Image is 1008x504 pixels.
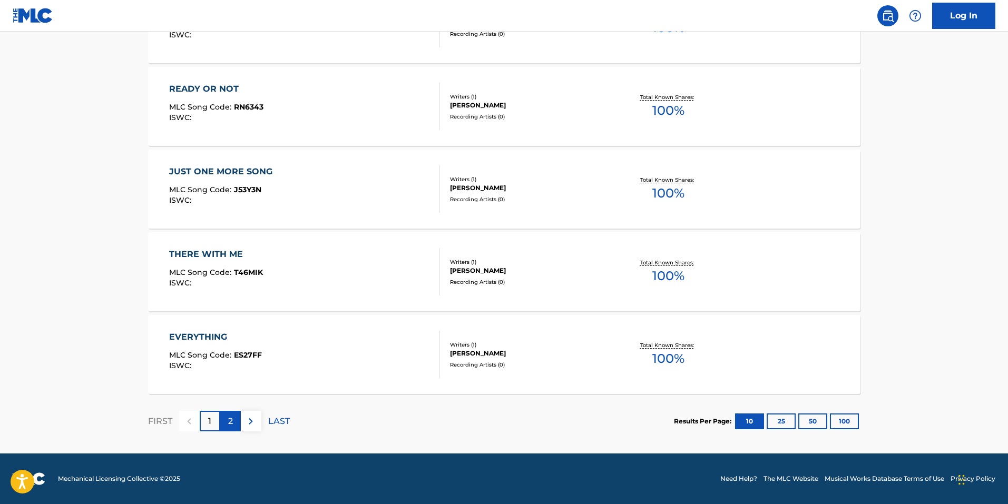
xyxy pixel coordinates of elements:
[169,248,263,261] div: THERE WITH ME
[450,266,609,275] div: [PERSON_NAME]
[169,102,234,112] span: MLC Song Code :
[652,101,684,120] span: 100 %
[720,474,757,483] a: Need Help?
[798,413,827,429] button: 50
[169,331,262,343] div: EVERYTHING
[767,413,796,429] button: 25
[169,195,194,205] span: ISWC :
[825,474,944,483] a: Musical Works Database Terms of Use
[13,472,45,485] img: logo
[169,30,194,39] span: ISWC :
[228,415,233,428] p: 2
[450,258,609,266] div: Writers ( 1 )
[58,474,180,483] span: Mechanical Licensing Collective © 2025
[169,165,278,178] div: JUST ONE MORE SONG
[830,413,859,429] button: 100
[148,67,860,146] a: READY OR NOTMLC Song Code:RN6343ISWC:Writers (1)[PERSON_NAME]Recording Artists (0)Total Known Sha...
[169,185,234,194] span: MLC Song Code :
[652,266,684,285] span: 100 %
[640,259,697,266] p: Total Known Shares:
[882,9,894,22] img: search
[450,93,609,101] div: Writers ( 1 )
[735,413,764,429] button: 10
[234,268,263,277] span: T46MIK
[450,341,609,349] div: Writers ( 1 )
[958,464,965,496] div: Drag
[169,83,263,95] div: READY OR NOT
[640,341,697,349] p: Total Known Shares:
[450,101,609,110] div: [PERSON_NAME]
[169,113,194,122] span: ISWC :
[169,278,194,288] span: ISWC :
[877,5,898,26] a: Public Search
[148,232,860,311] a: THERE WITH MEMLC Song Code:T46MIKISWC:Writers (1)[PERSON_NAME]Recording Artists (0)Total Known Sh...
[652,349,684,368] span: 100 %
[951,474,995,483] a: Privacy Policy
[148,150,860,229] a: JUST ONE MORE SONGMLC Song Code:J53Y3NISWC:Writers (1)[PERSON_NAME]Recording Artists (0)Total Kno...
[640,93,697,101] p: Total Known Shares:
[909,9,922,22] img: help
[234,350,262,360] span: ES27FF
[268,415,290,428] p: LAST
[234,102,263,112] span: RN6343
[450,349,609,358] div: [PERSON_NAME]
[674,417,734,426] p: Results Per Page:
[764,474,818,483] a: The MLC Website
[169,350,234,360] span: MLC Song Code :
[208,415,211,428] p: 1
[932,3,995,29] a: Log In
[640,176,697,184] p: Total Known Shares:
[905,5,926,26] div: Help
[450,113,609,121] div: Recording Artists ( 0 )
[450,30,609,38] div: Recording Artists ( 0 )
[234,185,261,194] span: J53Y3N
[148,315,860,394] a: EVERYTHINGMLC Song Code:ES27FFISWC:Writers (1)[PERSON_NAME]Recording Artists (0)Total Known Share...
[148,415,172,428] p: FIRST
[955,453,1008,504] iframe: Chat Widget
[13,8,53,23] img: MLC Logo
[450,195,609,203] div: Recording Artists ( 0 )
[450,175,609,183] div: Writers ( 1 )
[244,415,257,428] img: right
[169,361,194,370] span: ISWC :
[450,278,609,286] div: Recording Artists ( 0 )
[169,268,234,277] span: MLC Song Code :
[652,184,684,203] span: 100 %
[450,183,609,193] div: [PERSON_NAME]
[450,361,609,369] div: Recording Artists ( 0 )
